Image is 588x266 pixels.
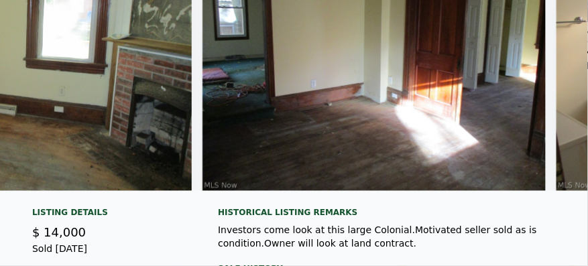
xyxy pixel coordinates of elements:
div: Historical Listing remarks [218,207,567,218]
div: Investors come look at this large Colonial.Motivated seller sold as is condition.Owner will look ... [218,223,567,250]
div: Listing Details [32,207,186,223]
span: $ 14,000 [32,225,86,239]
